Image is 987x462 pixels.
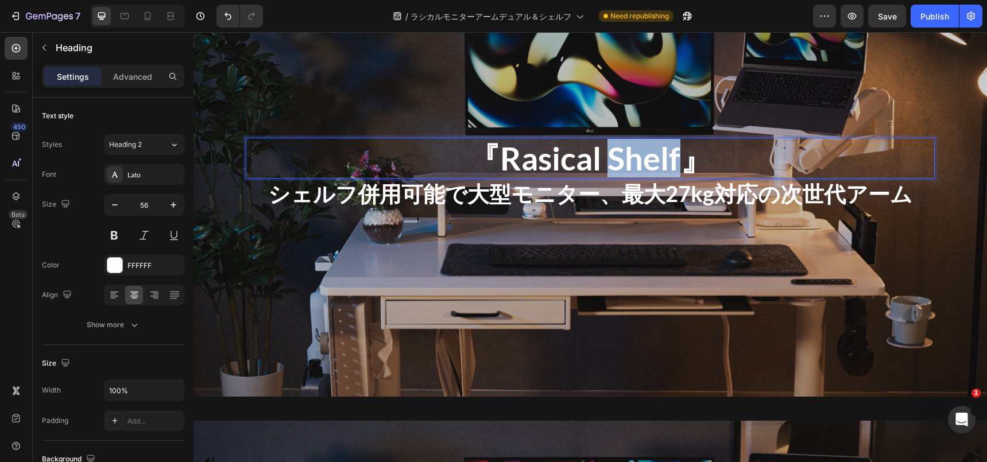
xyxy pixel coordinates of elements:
span: ラシカルモニターアームデュアル＆シェルフ [411,10,571,22]
span: 1 [971,389,981,398]
div: Add... [127,416,181,426]
div: 450 [11,122,28,131]
span: / [405,10,408,22]
button: Save [868,5,906,28]
div: Text style [42,111,73,121]
div: Font [42,169,56,180]
div: Size [42,197,72,212]
div: Width [42,385,61,395]
span: Need republishing [610,11,669,21]
div: Size [42,356,72,371]
p: Advanced [113,71,152,83]
button: Heading 2 [104,134,184,155]
p: Heading [56,41,180,55]
span: Heading 2 [109,139,142,150]
div: Show more [87,319,140,331]
iframe: Design area [193,32,987,462]
p: Settings [57,71,89,83]
button: Show more [42,315,184,335]
div: Publish [920,10,949,22]
button: 7 [5,5,86,28]
p: 7 [75,9,80,23]
span: Save [878,11,897,21]
div: Beta [9,210,28,219]
div: Align [42,288,74,303]
div: Padding [42,416,68,426]
div: Color [42,260,60,270]
div: Lato [127,170,181,180]
div: Styles [42,139,62,150]
button: Publish [911,5,959,28]
div: FFFFFF [127,261,181,271]
iframe: Intercom live chat [948,406,976,433]
div: Undo/Redo [216,5,263,28]
input: Auto [104,380,184,401]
